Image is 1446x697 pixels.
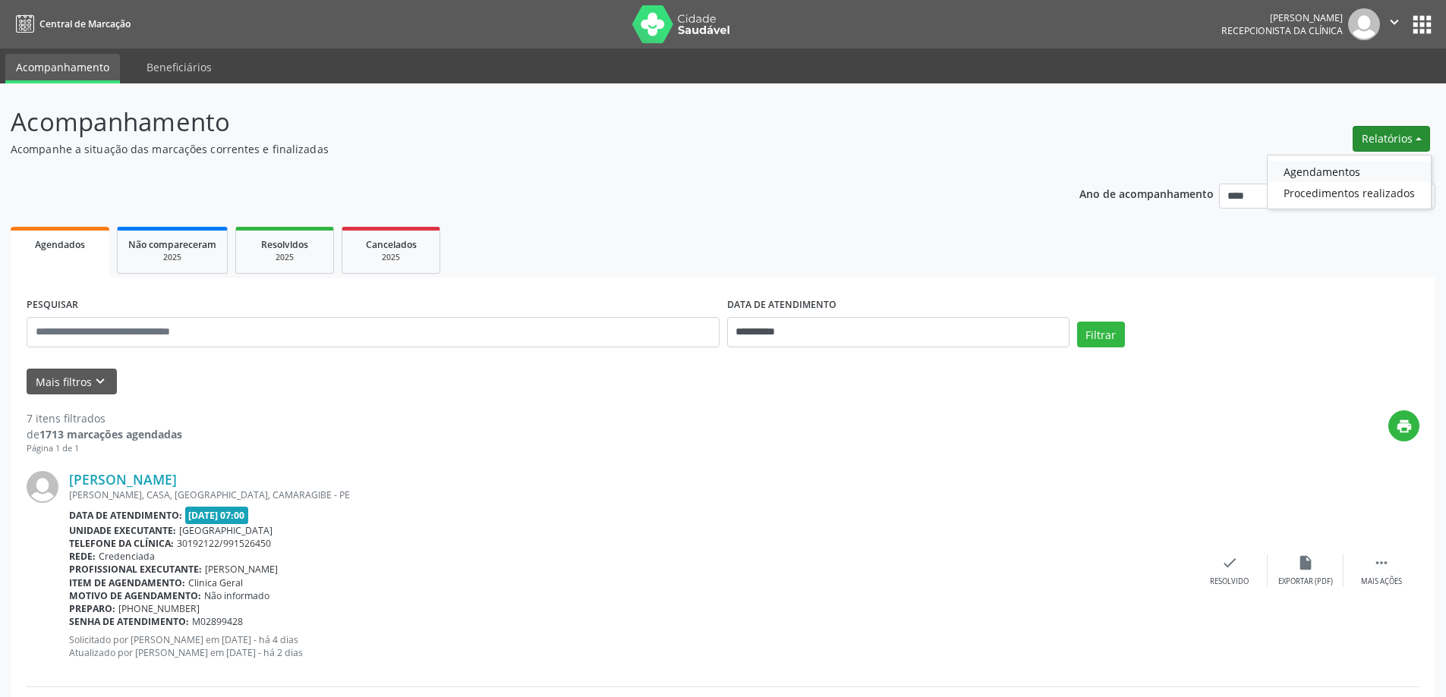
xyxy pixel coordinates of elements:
[69,550,96,563] b: Rede:
[188,576,243,589] span: Clinica Geral
[1278,576,1333,587] div: Exportar (PDF)
[1396,418,1413,435] i: print
[1210,576,1249,587] div: Resolvido
[128,252,216,263] div: 2025
[27,410,182,426] div: 7 itens filtrados
[39,17,131,30] span: Central de Marcação
[69,537,174,550] b: Telefone da clínica:
[727,294,836,317] label: DATA DE ATENDIMENTO
[1221,554,1238,571] i: check
[69,509,182,522] b: Data de atendimento:
[27,471,58,503] img: img
[1380,8,1409,40] button: 
[1267,155,1432,209] ul: Relatórios
[1297,554,1314,571] i: insert_drive_file
[5,54,120,83] a: Acompanhamento
[192,615,243,628] span: M02899428
[11,103,1008,141] p: Acompanhamento
[11,11,131,36] a: Central de Marcação
[1409,11,1435,38] button: apps
[136,54,222,80] a: Beneficiários
[261,238,308,251] span: Resolvidos
[179,524,273,537] span: [GEOGRAPHIC_DATA]
[1221,24,1343,37] span: Recepcionista da clínica
[11,141,1008,157] p: Acompanhe a situação das marcações correntes e finalizadas
[366,238,417,251] span: Cancelados
[185,507,249,524] span: [DATE] 07:00
[69,615,189,628] b: Senha de atendimento:
[69,563,202,576] b: Profissional executante:
[1079,184,1214,203] p: Ano de acompanhamento
[118,602,200,615] span: [PHONE_NUMBER]
[128,238,216,251] span: Não compareceram
[69,488,1192,501] div: [PERSON_NAME], CASA, [GEOGRAPHIC_DATA], CAMARAGIBE - PE
[204,589,269,602] span: Não informado
[177,537,271,550] span: 30192122/991526450
[1361,576,1402,587] div: Mais ações
[1373,554,1390,571] i: 
[1388,410,1419,441] button: print
[35,238,85,251] span: Agendados
[69,602,115,615] b: Preparo:
[1268,161,1431,182] a: Agendamentos
[27,369,117,395] button: Mais filtroskeyboard_arrow_down
[353,252,429,263] div: 2025
[27,442,182,455] div: Página 1 de 1
[27,426,182,442] div: de
[69,471,177,488] a: [PERSON_NAME]
[92,373,109,390] i: keyboard_arrow_down
[1268,182,1431,203] a: Procedimentos realizados
[27,294,78,317] label: PESQUISAR
[99,550,155,563] span: Credenciada
[39,427,182,441] strong: 1713 marcações agendadas
[1348,8,1380,40] img: img
[205,563,278,576] span: [PERSON_NAME]
[1353,126,1430,152] button: Relatórios
[1221,11,1343,24] div: [PERSON_NAME]
[69,576,185,589] b: Item de agendamento:
[247,252,323,263] div: 2025
[69,633,1192,659] p: Solicitado por [PERSON_NAME] em [DATE] - há 4 dias Atualizado por [PERSON_NAME] em [DATE] - há 2 ...
[69,589,201,602] b: Motivo de agendamento:
[1077,322,1125,347] button: Filtrar
[69,524,176,537] b: Unidade executante:
[1386,14,1403,30] i: 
